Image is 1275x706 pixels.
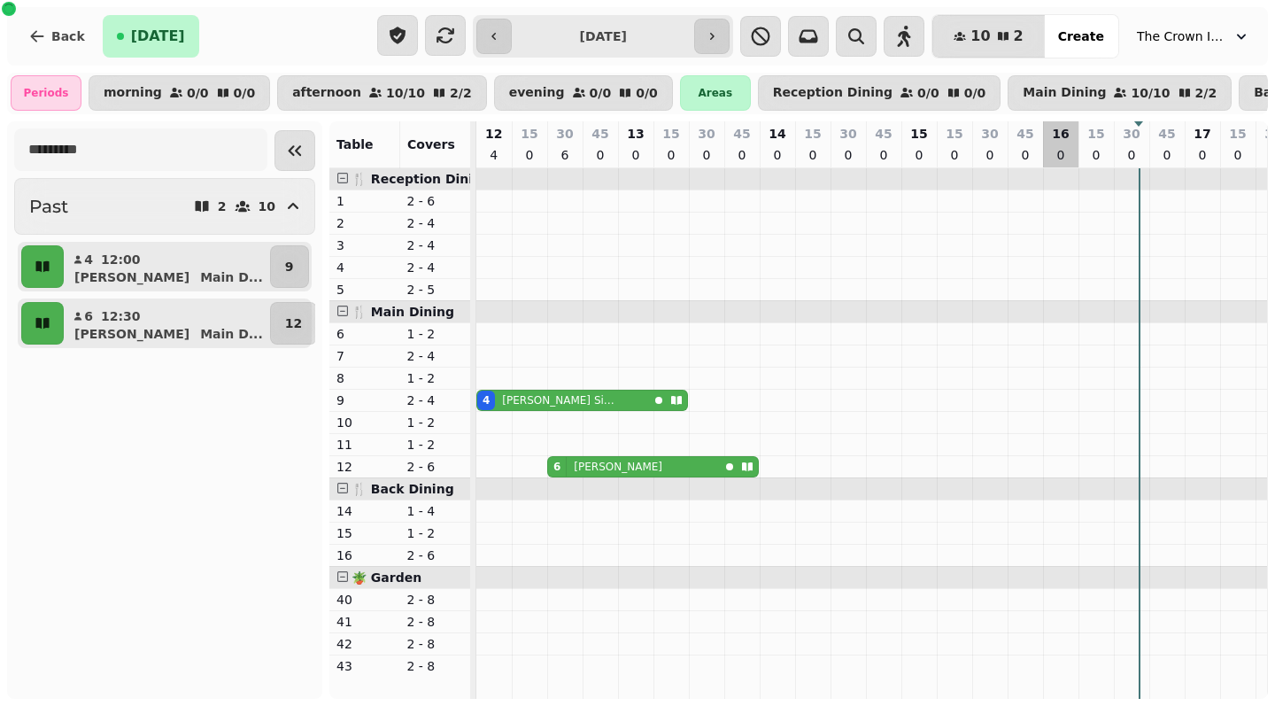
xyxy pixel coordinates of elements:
p: 4 [83,251,94,268]
p: 2 / 2 [450,87,472,99]
span: Covers [407,137,455,151]
p: evening [509,86,565,100]
button: Main Dining10/102/2 [1008,75,1232,111]
p: 0 [1160,146,1174,164]
p: 15 [910,125,927,143]
p: 30 [556,125,573,143]
p: 45 [591,125,608,143]
span: 10 [970,29,990,43]
p: 6 [336,325,393,343]
p: 5 [336,281,393,299]
p: 13 [627,125,644,143]
p: 0 / 0 [917,87,939,99]
button: morning0/00/0 [89,75,270,111]
p: 2 - 8 [407,591,464,609]
span: Create [1058,30,1104,43]
span: 🍴 Reception Dining [352,172,491,186]
p: 0 / 0 [590,87,612,99]
p: [PERSON_NAME] Sicot [502,393,614,407]
p: 3 [336,237,393,254]
p: 2 - 6 [407,547,464,564]
p: 4 [487,146,501,164]
p: 0 / 0 [234,87,256,99]
p: 0 [806,146,820,164]
div: 6 [553,460,560,474]
span: The Crown Inn [1137,27,1225,45]
p: 10 [259,200,275,213]
p: 1 - 2 [407,524,464,542]
p: 2 - 6 [407,192,464,210]
button: Reception Dining0/00/0 [758,75,1001,111]
p: 15 [1087,125,1104,143]
span: Back [51,30,85,43]
p: 2 / 2 [1195,87,1217,99]
p: 0 [1018,146,1032,164]
p: 11 [336,436,393,454]
p: 14 [769,125,785,143]
p: 2 - 5 [407,281,464,299]
p: 2 - 8 [407,635,464,653]
button: evening0/00/0 [494,75,673,111]
p: 0 / 0 [636,87,658,99]
p: 15 [946,125,962,143]
p: 2 [336,214,393,232]
div: Areas [680,75,751,111]
p: 0 [522,146,537,164]
p: 41 [336,613,393,631]
p: 40 [336,591,393,609]
p: 0 [841,146,855,164]
p: 45 [733,125,750,143]
p: 0 / 0 [187,87,209,99]
button: 612:30[PERSON_NAME]Main D... [67,302,267,345]
p: Main D ... [200,325,263,343]
p: 0 [947,146,962,164]
span: 2 [1014,29,1024,43]
p: 15 [521,125,537,143]
p: 0 [735,146,749,164]
p: 30 [1123,125,1140,143]
p: 30 [839,125,856,143]
button: [DATE] [103,15,199,58]
p: 0 [1195,146,1209,164]
button: Back [14,15,99,58]
span: 🍴 Main Dining [352,305,454,319]
p: 1 - 2 [407,414,464,431]
p: 9 [336,392,393,409]
p: [PERSON_NAME] [74,268,189,286]
p: 15 [804,125,821,143]
p: 0 [699,146,714,164]
p: 2 [218,200,227,213]
button: afternoon10/102/2 [277,75,487,111]
p: 1 [336,192,393,210]
p: 1 - 4 [407,502,464,520]
p: 16 [1052,125,1069,143]
button: The Crown Inn [1126,20,1261,52]
p: 2 - 4 [407,392,464,409]
p: 45 [1016,125,1033,143]
p: 42 [336,635,393,653]
button: 12 [270,302,317,345]
p: 43 [336,657,393,675]
span: 🍴 Back Dining [352,482,454,496]
p: 6 [558,146,572,164]
p: 2 - 4 [407,214,464,232]
p: 45 [1158,125,1175,143]
p: 30 [981,125,998,143]
p: 2 - 4 [407,237,464,254]
p: 0 [1124,146,1139,164]
div: Periods [11,75,81,111]
p: 0 [664,146,678,164]
p: 17 [1194,125,1210,143]
p: 2 - 8 [407,657,464,675]
h2: Past [29,194,68,219]
p: [PERSON_NAME] [74,325,189,343]
button: Collapse sidebar [274,130,315,171]
p: 15 [1229,125,1246,143]
p: 15 [336,524,393,542]
p: 0 [877,146,891,164]
button: 412:00[PERSON_NAME]Main D... [67,245,267,288]
span: [DATE] [131,29,185,43]
p: 4 [336,259,393,276]
p: 2 - 4 [407,259,464,276]
button: 102 [932,15,1044,58]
